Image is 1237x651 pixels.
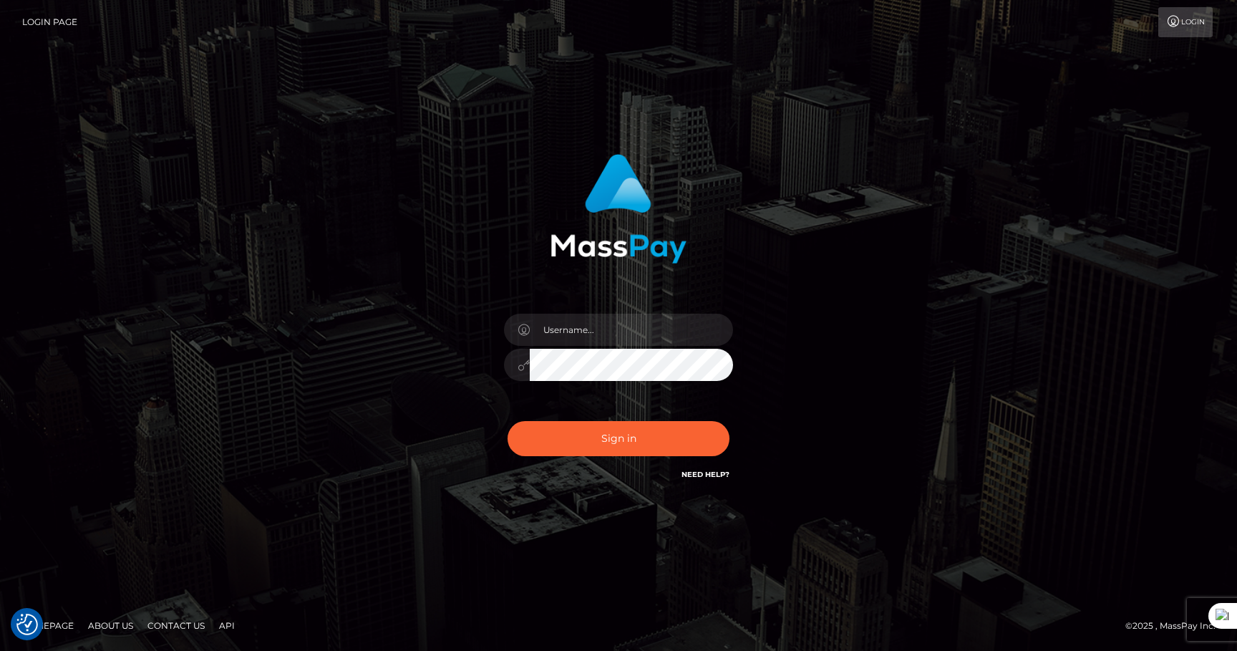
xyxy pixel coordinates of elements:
a: Login Page [22,7,77,37]
a: API [213,614,241,637]
div: © 2025 , MassPay Inc. [1125,618,1226,634]
button: Consent Preferences [16,614,38,635]
a: About Us [82,614,139,637]
a: Contact Us [142,614,210,637]
a: Login [1158,7,1213,37]
img: MassPay Login [550,154,687,264]
a: Homepage [16,614,79,637]
input: Username... [530,314,733,346]
a: Need Help? [681,470,729,479]
img: Revisit consent button [16,614,38,635]
button: Sign in [508,421,729,456]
